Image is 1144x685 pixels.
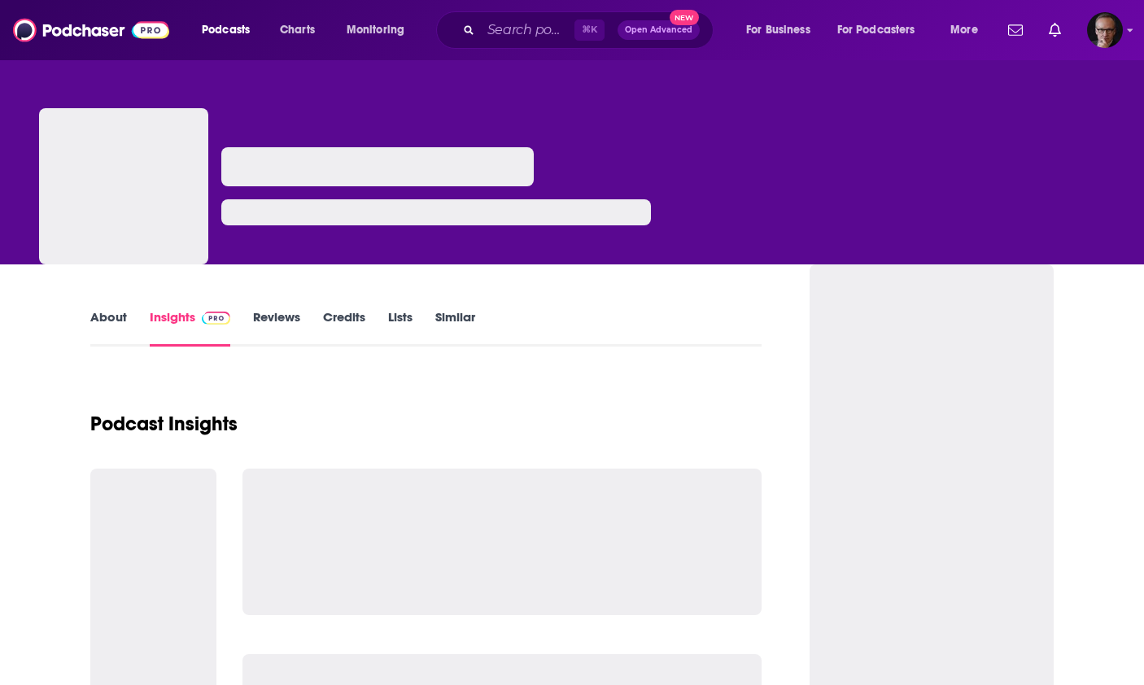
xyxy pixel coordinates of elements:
span: Charts [280,19,315,41]
button: open menu [335,17,426,43]
button: Open AdvancedNew [618,20,700,40]
span: ⌘ K [574,20,605,41]
span: Logged in as experts2podcasts [1087,12,1123,48]
span: For Business [746,19,810,41]
a: Show notifications dropdown [1002,16,1029,44]
span: For Podcasters [837,19,915,41]
img: Podchaser - Follow, Share and Rate Podcasts [13,15,169,46]
a: Reviews [253,309,300,347]
img: User Profile [1087,12,1123,48]
a: About [90,309,127,347]
div: Search podcasts, credits, & more... [452,11,729,49]
span: More [950,19,978,41]
button: open menu [939,17,998,43]
button: open menu [735,17,831,43]
span: Open Advanced [625,26,692,34]
span: Monitoring [347,19,404,41]
button: Show profile menu [1087,12,1123,48]
span: Podcasts [202,19,250,41]
a: InsightsPodchaser Pro [150,309,230,347]
a: Credits [323,309,365,347]
input: Search podcasts, credits, & more... [481,17,574,43]
button: open menu [827,17,939,43]
a: Show notifications dropdown [1042,16,1068,44]
a: Charts [269,17,325,43]
img: Podchaser Pro [202,312,230,325]
button: open menu [190,17,271,43]
a: Lists [388,309,413,347]
a: Similar [435,309,475,347]
span: New [670,10,699,25]
h1: Podcast Insights [90,412,238,436]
